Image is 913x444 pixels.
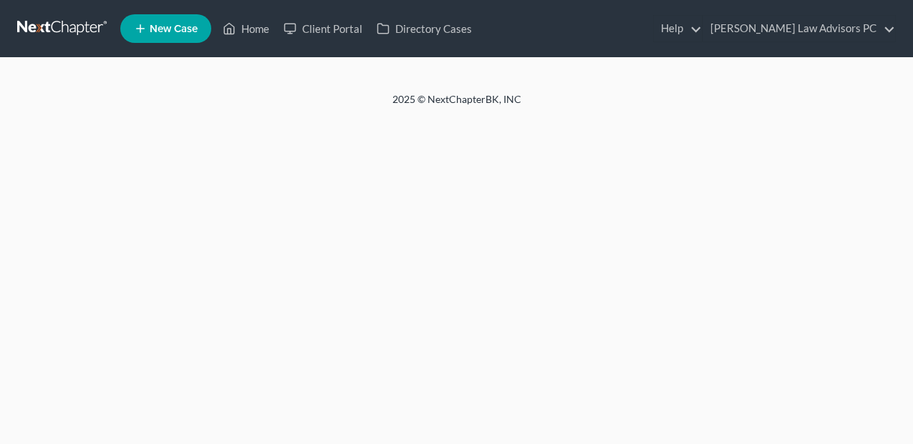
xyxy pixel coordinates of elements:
a: Help [654,16,702,41]
div: 2025 © NextChapterBK, INC [49,92,865,118]
a: Directory Cases [369,16,479,41]
new-legal-case-button: New Case [120,14,211,43]
a: [PERSON_NAME] Law Advisors PC [703,16,895,41]
a: Client Portal [276,16,369,41]
a: Home [216,16,276,41]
